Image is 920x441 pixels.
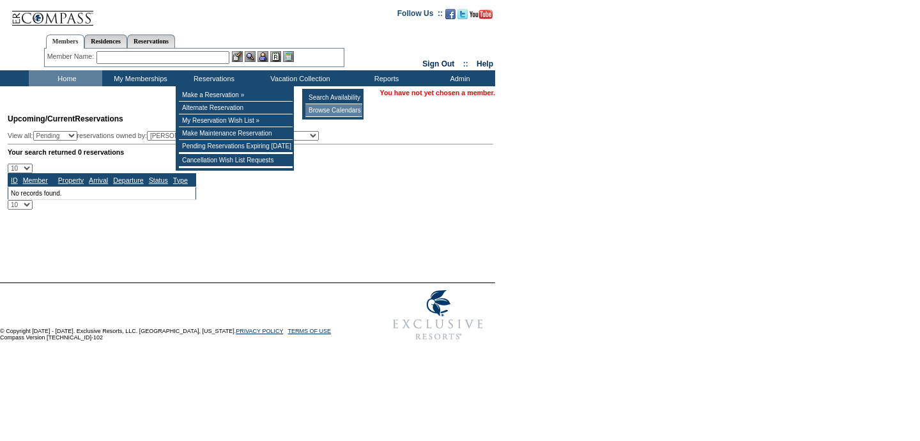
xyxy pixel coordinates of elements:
a: Help [477,59,493,68]
td: No records found. [8,187,196,199]
img: b_edit.gif [232,51,243,62]
a: Members [46,35,85,49]
a: Follow us on Twitter [457,13,468,20]
td: Make a Reservation » [179,89,293,102]
span: You have not yet chosen a member. [380,89,495,97]
td: My Memberships [102,70,176,86]
div: Your search returned 0 reservations [8,148,493,156]
td: Home [29,70,102,86]
a: Property [58,176,84,184]
td: Admin [422,70,495,86]
td: My Reservation Wish List » [179,114,293,127]
td: Make Maintenance Reservation [179,127,293,140]
td: Pending Reservations Expiring [DATE] [179,140,293,153]
td: Reservations [176,70,249,86]
div: Member Name: [47,51,96,62]
td: Vacation Collection [249,70,348,86]
a: Type [173,176,188,184]
div: View all: reservations owned by: [8,131,325,141]
span: Upcoming/Current [8,114,75,123]
a: Reservations [127,35,175,48]
a: Residences [84,35,127,48]
td: Cancellation Wish List Requests [179,154,293,167]
td: Alternate Reservation [179,102,293,114]
a: PRIVACY POLICY [236,328,283,334]
a: Status [149,176,168,184]
td: Browse Calendars [305,104,362,117]
span: Reservations [8,114,123,123]
img: Exclusive Resorts [381,283,495,347]
img: Become our fan on Facebook [445,9,456,19]
img: Reservations [270,51,281,62]
a: TERMS OF USE [288,328,332,334]
span: :: [463,59,468,68]
a: Departure [113,176,143,184]
td: Reports [348,70,422,86]
a: ID [11,176,18,184]
a: Become our fan on Facebook [445,13,456,20]
img: Impersonate [257,51,268,62]
a: Member [23,176,48,184]
img: Follow us on Twitter [457,9,468,19]
img: Subscribe to our YouTube Channel [470,10,493,19]
img: b_calculator.gif [283,51,294,62]
img: View [245,51,256,62]
td: Follow Us :: [397,8,443,23]
a: Subscribe to our YouTube Channel [470,13,493,20]
a: Sign Out [422,59,454,68]
td: Search Availability [305,91,362,104]
a: Arrival [89,176,108,184]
